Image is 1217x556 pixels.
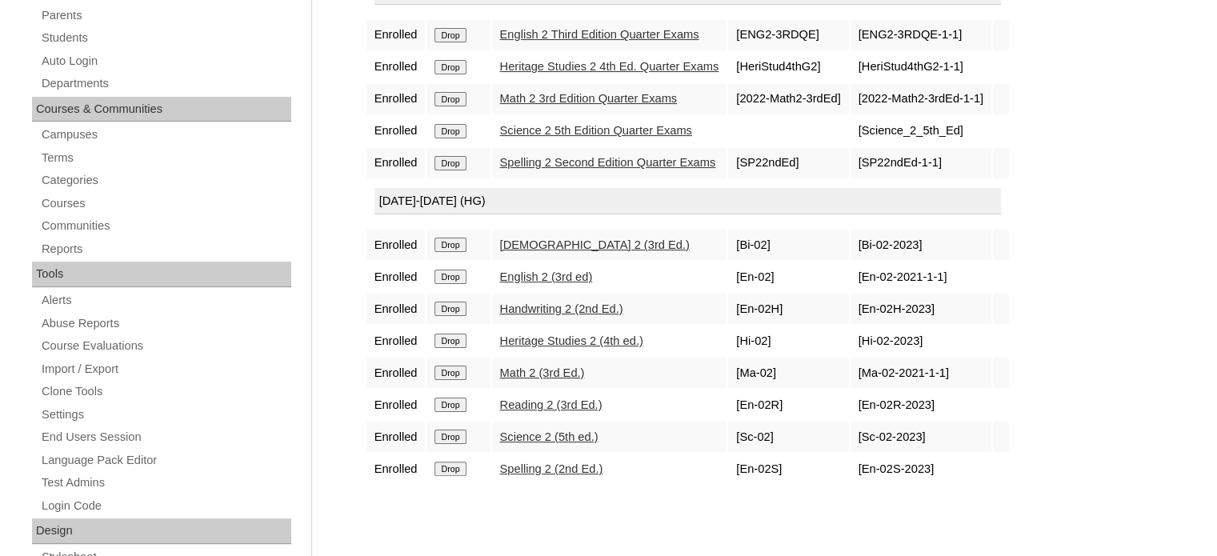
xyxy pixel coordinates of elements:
[434,28,466,42] input: Drop
[500,92,678,105] a: Math 2 3rd Edition Quarter Exams
[500,124,692,137] a: Science 2 5th Edition Quarter Exams
[500,398,602,411] a: Reading 2 (3rd Ed.)
[40,194,291,214] a: Courses
[40,473,291,493] a: Test Admins
[366,454,426,484] td: Enrolled
[434,238,466,252] input: Drop
[40,314,291,334] a: Abuse Reports
[40,6,291,26] a: Parents
[500,302,623,315] a: Handwriting 2 (2nd Ed.)
[40,382,291,402] a: Clone Tools
[366,52,426,82] td: Enrolled
[40,28,291,48] a: Students
[434,334,466,348] input: Drop
[434,60,466,74] input: Drop
[500,334,643,347] a: Heritage Studies 2 (4th ed.)
[434,156,466,170] input: Drop
[40,336,291,356] a: Course Evaluations
[728,262,848,292] td: [En-02]
[851,52,991,82] td: [HeriStud4thG2-1-1]
[851,358,991,388] td: [Ma-02-2021-1-1]
[32,97,291,122] div: Courses & Communities
[374,188,1001,215] div: [DATE]-[DATE] (HG)
[728,454,848,484] td: [En-02S]
[366,294,426,324] td: Enrolled
[40,170,291,190] a: Categories
[434,270,466,284] input: Drop
[434,398,466,412] input: Drop
[366,422,426,452] td: Enrolled
[728,358,848,388] td: [Ma-02]
[40,51,291,71] a: Auto Login
[366,358,426,388] td: Enrolled
[500,60,719,73] a: Heritage Studies 2 4th Ed. Quarter Exams
[728,20,848,50] td: [ENG2-3RDQE]
[434,430,466,444] input: Drop
[366,262,426,292] td: Enrolled
[40,125,291,145] a: Campuses
[851,454,991,484] td: [En-02S-2023]
[40,496,291,516] a: Login Code
[500,238,690,251] a: [DEMOGRAPHIC_DATA] 2 (3rd Ed.)
[500,430,598,443] a: Science 2 (5th ed.)
[434,462,466,476] input: Drop
[434,92,466,106] input: Drop
[728,230,848,260] td: [Bi-02]
[366,116,426,146] td: Enrolled
[40,216,291,236] a: Communities
[366,326,426,356] td: Enrolled
[366,148,426,178] td: Enrolled
[366,390,426,420] td: Enrolled
[728,422,848,452] td: [Sc-02]
[40,427,291,447] a: End Users Session
[728,390,848,420] td: [En-02R]
[851,326,991,356] td: [Hi-02-2023]
[366,20,426,50] td: Enrolled
[851,422,991,452] td: [Sc-02-2023]
[40,405,291,425] a: Settings
[851,262,991,292] td: [En-02-2021-1-1]
[434,366,466,380] input: Drop
[500,156,716,169] a: Spelling 2 Second Edition Quarter Exams
[851,148,991,178] td: [SP22ndEd-1-1]
[851,230,991,260] td: [Bi-02-2023]
[500,270,593,283] a: English 2 (3rd ed)
[728,326,848,356] td: [Hi-02]
[434,124,466,138] input: Drop
[851,20,991,50] td: [ENG2-3RDQE-1-1]
[40,290,291,310] a: Alerts
[500,28,699,41] a: English 2 Third Edition Quarter Exams
[728,294,848,324] td: [En-02H]
[40,74,291,94] a: Departments
[366,84,426,114] td: Enrolled
[500,462,603,475] a: Spelling 2 (2nd Ed.)
[366,230,426,260] td: Enrolled
[32,262,291,287] div: Tools
[32,518,291,544] div: Design
[728,148,848,178] td: [SP22ndEd]
[434,302,466,316] input: Drop
[851,84,991,114] td: [2022-Math2-3rdEd-1-1]
[728,84,848,114] td: [2022-Math2-3rdEd]
[851,294,991,324] td: [En-02H-2023]
[851,390,991,420] td: [En-02R-2023]
[40,148,291,168] a: Terms
[40,359,291,379] a: Import / Export
[500,366,585,379] a: Math 2 (3rd Ed.)
[40,239,291,259] a: Reports
[728,52,848,82] td: [HeriStud4thG2]
[40,450,291,470] a: Language Pack Editor
[851,116,991,146] td: [Science_2_5th_Ed]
